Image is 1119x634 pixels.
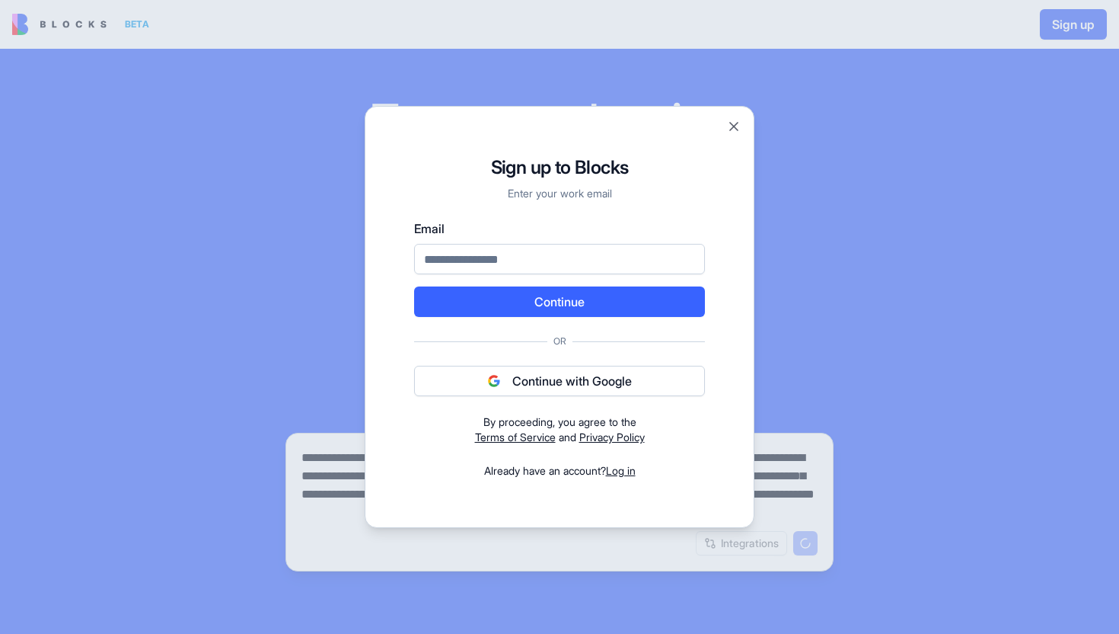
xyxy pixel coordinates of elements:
[414,219,705,238] label: Email
[579,431,645,443] a: Privacy Policy
[475,431,556,443] a: Terms of Service
[414,463,705,479] div: Already have an account?
[726,119,741,134] button: Close
[414,415,705,445] div: and
[414,186,705,201] p: Enter your work email
[488,375,500,387] img: google logo
[414,287,705,317] button: Continue
[414,155,705,180] h1: Sign up to Blocks
[547,335,572,347] span: Or
[606,464,636,477] a: Log in
[414,366,705,396] button: Continue with Google
[414,415,705,430] div: By proceeding, you agree to the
